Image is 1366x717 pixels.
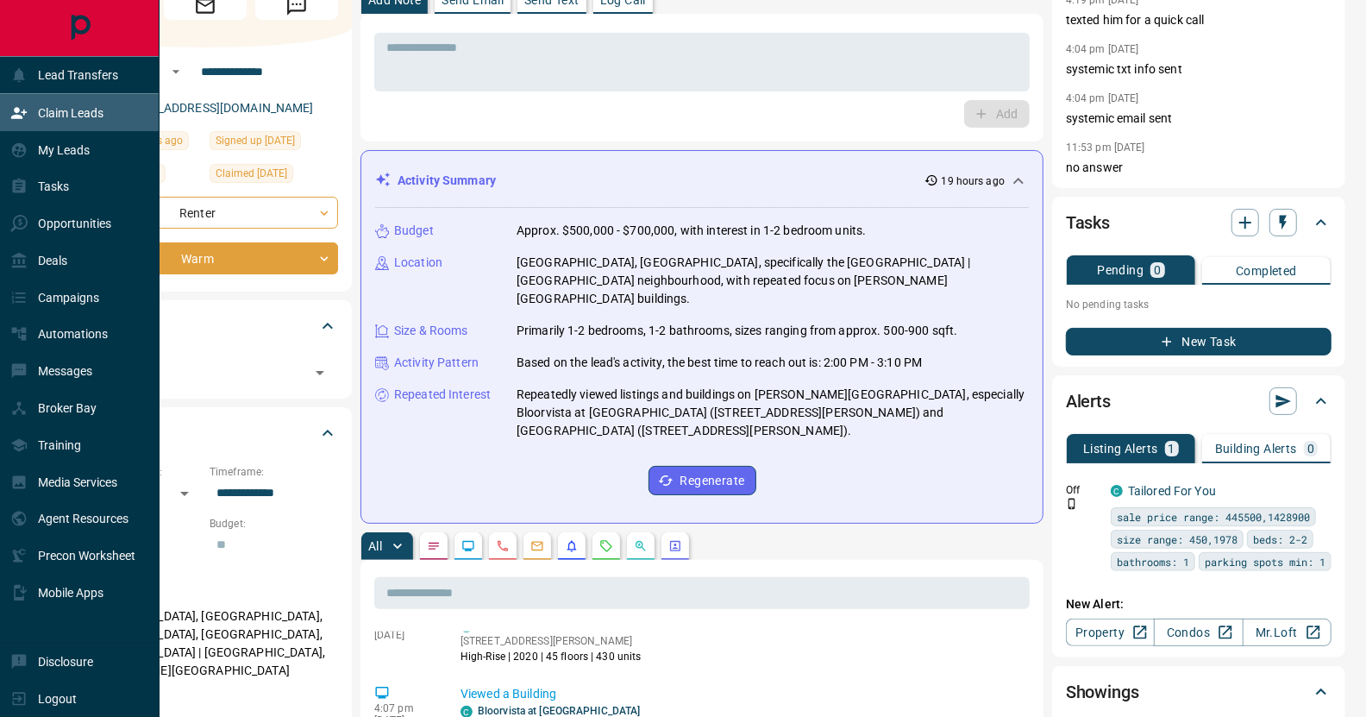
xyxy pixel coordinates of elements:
p: New Alert: [1066,595,1332,613]
svg: Requests [599,539,613,553]
p: Activity Pattern [394,354,479,372]
p: 4:07 pm [374,702,435,714]
span: Claimed [DATE] [216,165,287,182]
div: Showings [1066,671,1332,713]
p: 4:04 pm [DATE] [1066,92,1139,104]
p: Primarily 1-2 bedrooms, 1-2 bathrooms, sizes ranging from approx. 500-900 sqft. [517,322,957,340]
a: Mr.Loft [1243,619,1332,646]
div: Sun May 25 2025 [210,164,338,188]
p: No pending tasks [1066,292,1332,318]
p: Budget: [210,516,338,531]
a: Tailored For You [1128,484,1216,498]
button: Open [166,61,186,82]
div: Tasks [1066,202,1332,243]
p: 11:53 pm [DATE] [1066,142,1145,154]
svg: Lead Browsing Activity [461,539,475,553]
p: 1 [1169,443,1175,455]
svg: Opportunities [634,539,648,553]
div: Alerts [1066,381,1332,422]
p: Pending [1097,264,1144,276]
p: Activity Summary [398,172,496,190]
p: Based on the lead's activity, the best time to reach out is: 2:00 PM - 3:10 PM [517,354,922,372]
svg: Agent Actions [668,539,682,553]
span: size range: 450,1978 [1117,531,1238,548]
h2: Alerts [1066,387,1111,415]
span: Signed up [DATE] [216,132,295,149]
p: [GEOGRAPHIC_DATA], [GEOGRAPHIC_DATA], specifically the [GEOGRAPHIC_DATA] | [GEOGRAPHIC_DATA] neig... [517,254,1029,308]
span: beds: 2-2 [1253,531,1307,548]
p: Repeatedly viewed listings and buildings on [PERSON_NAME][GEOGRAPHIC_DATA], especially Bloorvista... [517,386,1029,440]
div: Wed May 21 2025 [210,131,338,155]
p: All [368,540,382,552]
p: texted him for a quick call [1066,11,1332,29]
div: Tags [72,305,338,347]
h2: Tasks [1066,209,1110,236]
p: High-Rise | 2020 | 45 floors | 430 units [461,649,642,664]
div: Renter [72,197,338,229]
p: [DATE] [374,629,435,641]
a: Property [1066,619,1155,646]
p: [GEOGRAPHIC_DATA], [GEOGRAPHIC_DATA], [GEOGRAPHIC_DATA], [GEOGRAPHIC_DATA], [GEOGRAPHIC_DATA] | [... [72,602,338,685]
span: bathrooms: 1 [1117,553,1189,570]
p: Listing Alerts [1083,443,1158,455]
p: [STREET_ADDRESS][PERSON_NAME] [461,633,642,649]
p: Budget [394,222,434,240]
p: Completed [1236,265,1297,277]
span: parking spots min: 1 [1205,553,1325,570]
p: Location [394,254,442,272]
p: Size & Rooms [394,322,468,340]
div: Warm [72,242,338,274]
a: [EMAIL_ADDRESS][DOMAIN_NAME] [119,101,314,115]
span: sale price range: 445500,1428900 [1117,508,1310,525]
button: Open [308,361,332,385]
svg: Emails [530,539,544,553]
p: Areas Searched: [72,587,338,602]
p: systemic email sent [1066,110,1332,128]
p: 4:04 pm [DATE] [1066,43,1139,55]
p: Approx. $500,000 - $700,000, with interest in 1-2 bedroom units. [517,222,866,240]
p: Viewed a Building [461,685,1023,703]
h2: Showings [1066,678,1139,706]
button: Regenerate [649,466,756,495]
button: New Task [1066,328,1332,355]
svg: Push Notification Only [1066,498,1078,510]
div: Activity Summary19 hours ago [375,165,1029,197]
svg: Listing Alerts [565,539,579,553]
div: Criteria [72,412,338,454]
svg: Calls [496,539,510,553]
a: Condos [1154,619,1243,646]
div: condos.ca [1111,485,1123,497]
p: Repeated Interest [394,386,491,404]
p: 19 hours ago [942,173,1005,189]
p: 0 [1307,443,1314,455]
a: Bloorvista at [GEOGRAPHIC_DATA] [478,705,641,717]
p: Motivation: [72,694,338,709]
svg: Notes [427,539,441,553]
p: Off [1066,482,1100,498]
p: 0 [1154,264,1161,276]
p: Timeframe: [210,464,338,480]
p: no answer [1066,159,1332,177]
p: Building Alerts [1215,443,1297,455]
p: systemic txt info sent [1066,60,1332,79]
